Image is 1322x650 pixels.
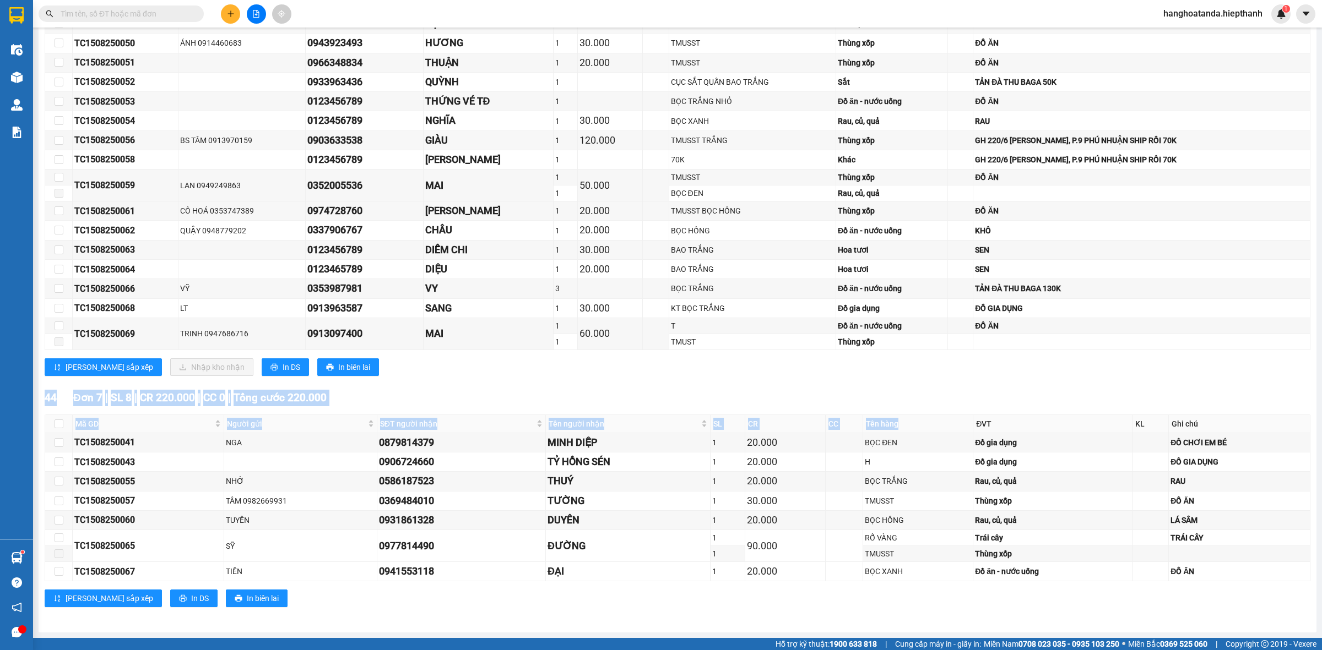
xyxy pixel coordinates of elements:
div: CÔ HOÁ 0353747389 [180,205,304,217]
div: Thùng xốp [838,37,946,49]
div: T [671,320,834,332]
div: Thùng xốp [838,205,946,217]
td: TC1508250041 [73,433,224,452]
div: RAU [1171,475,1308,487]
td: TẢN ĐÀ [424,150,554,170]
span: Tên người nhận [549,418,699,430]
span: CC 0 [203,391,225,404]
div: 0913963587 [307,301,421,316]
div: VY [425,281,551,296]
div: 30.000 [579,242,641,258]
div: Đồ ăn - nước uống [838,225,946,237]
div: 1 [555,134,576,146]
td: TC1508250050 [73,34,178,53]
div: GH 220/6 [PERSON_NAME], P.9 PHÚ NHUẬN SHIP RỒI 70K [975,154,1308,166]
td: TƯỜNG [546,491,711,511]
div: 1 [555,154,576,166]
img: warehouse-icon [11,552,23,564]
div: 30.000 [579,301,641,316]
td: 0977814490 [377,530,546,562]
div: 30.000 [579,35,641,51]
span: SL 8 [111,391,132,404]
img: warehouse-icon [11,44,23,56]
div: LÁ SÂM [1171,514,1308,526]
th: CC [826,415,863,433]
span: | [198,391,201,404]
td: VY [424,279,554,298]
div: 20.000 [579,261,641,277]
span: Tổng cước 220.000 [234,391,327,404]
div: 1 [555,57,576,69]
div: 1 [555,205,576,217]
div: BỌC HỒNG [865,514,971,526]
button: printerIn biên lai [317,358,379,376]
div: BS TÂM 0913970159 [180,134,304,146]
div: 0123456789 [307,94,421,109]
div: TC1508250066 [74,282,176,296]
span: printer [179,594,187,603]
div: BỌC ĐEN [671,187,834,199]
div: ĐỒ CHƠI EM BÉ [1171,436,1308,449]
div: TC1508250056 [74,133,176,147]
div: Rau, củ, quả [838,115,946,127]
div: 30.000 [747,493,823,509]
span: | [105,391,108,404]
div: CHÂU [425,222,551,238]
td: MAI [424,170,554,201]
div: 20.000 [747,512,823,528]
div: TC1508250059 [74,178,176,192]
span: search [46,10,53,18]
td: SANG [424,299,554,318]
div: 20.000 [579,55,641,70]
div: VỸ [180,282,304,294]
div: BỌC TRẮNG [865,475,971,487]
span: Người gửi [227,418,366,430]
td: 0353987981 [306,279,423,298]
button: aim [272,4,291,24]
input: Tìm tên, số ĐT hoặc mã đơn [61,8,191,20]
div: 0966348834 [307,55,421,70]
td: 0123456789 [306,111,423,130]
div: NHỚ [226,475,375,487]
button: plus [221,4,240,24]
img: warehouse-icon [11,99,23,111]
span: Mã GD [75,418,213,430]
span: plus [227,10,235,18]
td: 0586187523 [377,472,546,491]
div: TC1508250060 [74,513,222,527]
img: solution-icon [11,127,23,138]
div: TMUSST TRẮNG [671,134,834,146]
div: ÁNH 0914460683 [180,37,304,49]
div: Đồ gia dụng [975,436,1130,449]
div: BỌC HỒNG [671,225,834,237]
div: GH 220/6 [PERSON_NAME], P.9 PHÚ NHUẬN SHIP RỒI 70K [975,134,1308,146]
td: TỶ HỒNG SÉN [546,452,711,472]
td: MINH DIỆP [546,433,711,452]
div: ĐỒ GIA DỤNG [975,302,1308,314]
span: CR 220.000 [140,391,195,404]
div: 1 [555,95,576,107]
td: 0123456789 [306,92,423,111]
td: TC1508250065 [73,530,224,562]
div: H [865,456,971,468]
div: 50.000 [579,178,641,193]
span: sort-ascending [53,594,61,603]
td: ĐƯỜNG [546,530,711,562]
td: TC1508250062 [73,221,178,240]
div: 1 [712,436,744,449]
td: HỒNG NGỌC [424,201,554,221]
td: TC1508250064 [73,260,178,279]
img: warehouse-icon [11,72,23,83]
div: HƯƠNG [425,35,551,51]
td: QUỲNH [424,73,554,92]
div: TỶ HỒNG SÉN [548,454,708,469]
div: TẢN ĐÀ THU BAGA 50K [975,76,1308,88]
div: 0369484010 [379,493,544,509]
div: QUẬY 0948779202 [180,225,304,237]
span: file-add [252,10,260,18]
td: TC1508250068 [73,299,178,318]
div: THUẬN [425,55,551,70]
td: 0974728760 [306,201,423,221]
td: MAI [424,318,554,350]
td: TC1508250069 [73,318,178,350]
